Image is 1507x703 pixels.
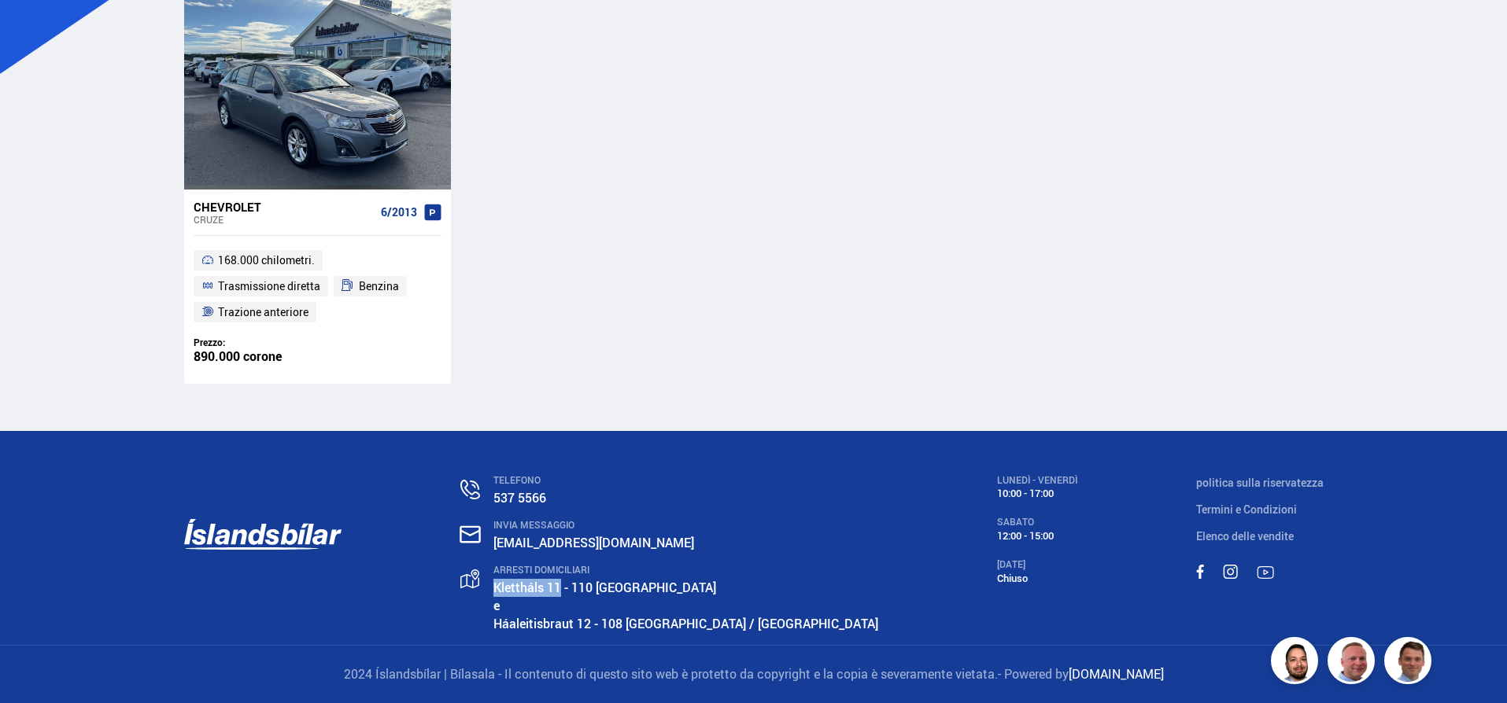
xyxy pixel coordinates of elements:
[344,665,998,683] font: 2024 Íslandsbílar | Bílasala - Il contenuto di questo sito web è protetto da copyright e la copia...
[194,336,225,348] font: Prezzo:
[493,518,574,531] font: INVIA MESSAGGIO
[218,252,315,267] font: 168.000 chilometri.
[493,489,546,506] a: 537 5566
[997,528,1054,543] font: 12:00 - 15:00
[998,665,1069,683] font: - Powered by
[359,278,399,293] font: Benzina
[184,190,451,384] a: Chevrolet Cruze 6/2013 168.000 chilometri. Trasmissione diretta Benzina Trazione anteriore Prezzo...
[997,571,1028,585] font: Chiuso
[997,558,1025,570] font: [DATE]
[997,486,1054,500] font: 10:00 - 17:00
[997,473,1077,486] font: LUNEDÌ - VENERDÌ
[1196,475,1324,490] a: politica sulla riservatezza
[218,304,308,319] font: Trazione anteriore
[1223,565,1238,579] img: MACT0LfU9bBTv6h5.svg
[13,6,60,53] button: Apri l'interfaccia della chat LiveChat
[1069,665,1164,683] a: [DOMAIN_NAME]
[194,348,282,365] font: 890.000 corone
[1196,528,1294,543] a: Elenco delle vendite
[381,204,417,219] font: 6/2013
[493,597,500,614] font: e
[1196,565,1204,579] img: sWpC3iNHV7nfMC_m.svg
[460,480,480,499] img: n0V2lOsqF3l1V2iz.svg
[218,278,320,293] font: Trasmissione diretta
[493,473,541,486] font: TELEFONO
[1196,502,1297,517] a: Termini e Condizioni
[493,534,694,551] a: [EMAIL_ADDRESS][DOMAIN_NAME]
[997,515,1034,528] font: SABATO
[1257,566,1274,579] img: TPE2foN3MBv8dG_-.svg
[493,563,589,576] font: ARRESTI DOMICILIARI
[1273,639,1320,686] img: nhp88E3Fdnt1Opn2.png
[1330,639,1377,686] img: siFngHWaQ9KaOqBr.png
[460,525,481,543] img: nHj8e-n-aHgjukTg.svg
[493,615,878,632] a: Háaleitisbraut 12 - 108 [GEOGRAPHIC_DATA] / [GEOGRAPHIC_DATA]
[1387,639,1434,686] img: FbJEzSuNWCJXmdc-.webp
[493,579,716,596] a: Klettháls 11 - 110 [GEOGRAPHIC_DATA]
[460,569,479,589] img: gp4YpyYFnEr45R34.svg
[194,213,223,226] font: Cruze
[194,199,261,215] font: Chevrolet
